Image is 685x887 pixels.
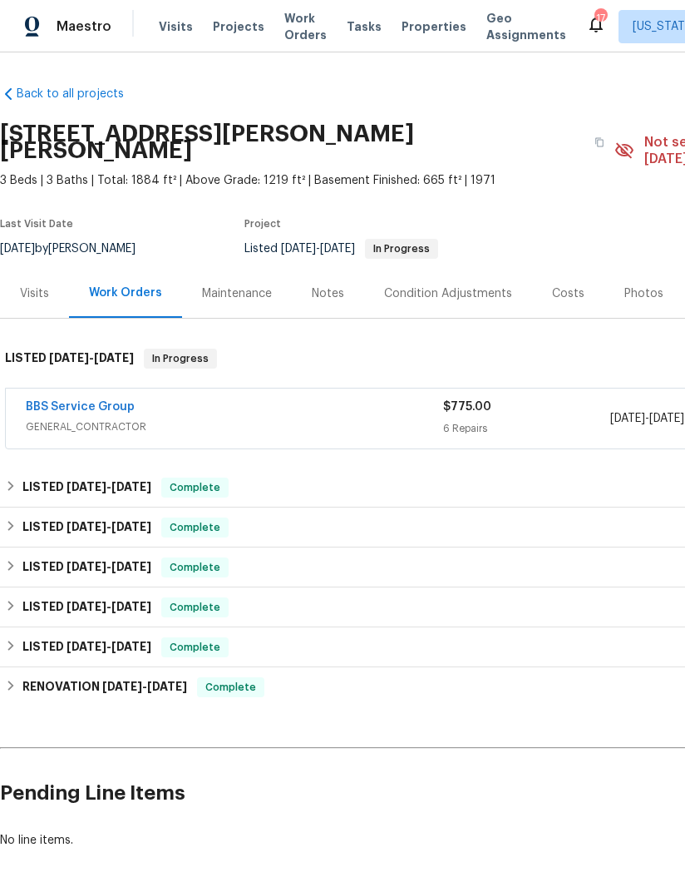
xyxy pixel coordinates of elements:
span: GENERAL_CONTRACTOR [26,419,443,435]
span: Properties [402,18,466,35]
span: [DATE] [67,601,106,612]
span: $775.00 [443,401,491,413]
span: [DATE] [649,413,684,424]
span: Maestro [57,18,111,35]
span: [DATE] [111,601,151,612]
span: [DATE] [111,641,151,652]
span: In Progress [367,244,436,254]
span: Complete [163,559,227,576]
span: Geo Assignments [486,10,566,43]
span: - [281,243,355,255]
span: Project [244,219,281,229]
span: - [67,521,151,533]
h6: LISTED [22,597,151,617]
span: [DATE] [67,481,106,493]
div: Costs [552,285,584,302]
div: Condition Adjustments [384,285,512,302]
div: 6 Repairs [443,420,610,437]
button: Copy Address [584,127,614,157]
span: [DATE] [281,243,316,255]
span: In Progress [145,350,215,367]
h6: LISTED [22,557,151,577]
h6: LISTED [22,637,151,657]
span: Complete [163,599,227,616]
span: [DATE] [67,561,106,572]
div: 17 [594,10,606,27]
div: Maintenance [202,285,272,302]
span: - [67,601,151,612]
span: [DATE] [102,681,142,692]
span: - [49,352,134,364]
span: Complete [163,519,227,536]
span: [DATE] [147,681,187,692]
span: [DATE] [94,352,134,364]
span: [DATE] [111,561,151,572]
h6: LISTED [22,518,151,538]
span: Complete [163,479,227,496]
span: - [67,561,151,572]
a: BBS Service Group [26,401,135,413]
h6: RENOVATION [22,677,187,697]
div: Photos [624,285,663,302]
span: - [67,481,151,493]
span: [DATE] [67,521,106,533]
span: [DATE] [49,352,89,364]
span: Projects [213,18,264,35]
span: [DATE] [67,641,106,652]
h6: LISTED [5,349,134,369]
span: Visits [159,18,193,35]
span: [DATE] [111,521,151,533]
span: - [102,681,187,692]
span: Tasks [347,21,382,32]
span: Work Orders [284,10,327,43]
span: - [67,641,151,652]
span: [DATE] [610,413,645,424]
div: Work Orders [89,285,162,301]
div: Notes [312,285,344,302]
span: Complete [199,679,263,696]
span: [DATE] [320,243,355,255]
div: Visits [20,285,49,302]
span: [DATE] [111,481,151,493]
span: - [610,410,684,427]
span: Complete [163,639,227,656]
h6: LISTED [22,478,151,498]
span: Listed [244,243,438,255]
